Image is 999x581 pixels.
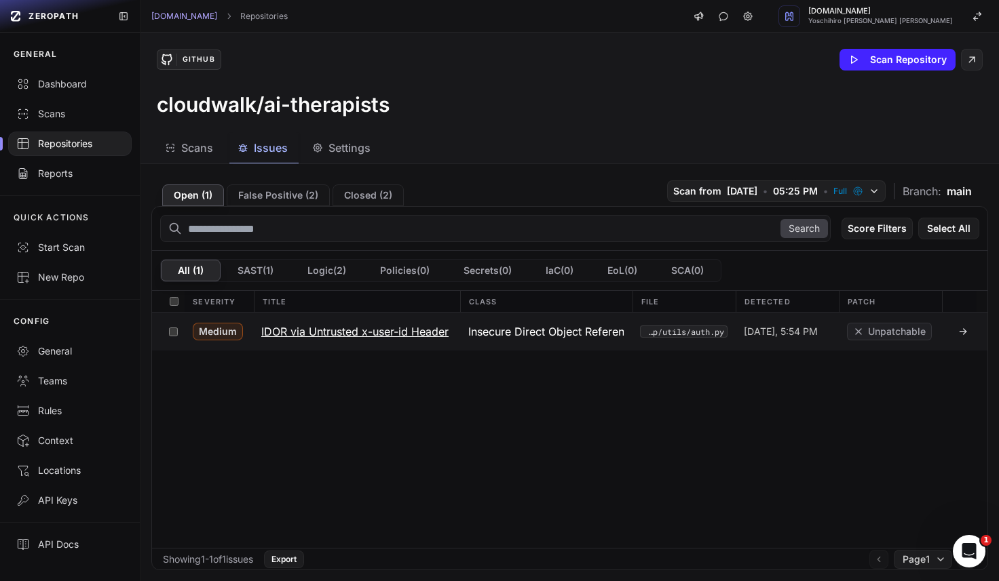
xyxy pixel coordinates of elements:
[161,260,221,281] button: All (1)
[253,313,460,350] button: IDOR via Untrusted x-user-id Header
[16,271,124,284] div: New Repo
[590,260,654,281] button: EoL(0)
[468,323,624,340] span: Insecure Direct Object Reference (IDOR)
[185,291,253,312] div: Severity
[736,291,839,312] div: Detected
[773,184,818,198] span: 05:25 PM
[14,49,57,60] p: GENERAL
[808,18,953,24] span: Yoschihiro [PERSON_NAME] [PERSON_NAME]
[833,186,847,197] span: Full
[254,140,288,156] span: Issues
[224,12,233,21] svg: chevron right,
[640,325,727,338] button: src/presentation/mcp/utils/auth.py
[953,535,985,567] iframe: Intercom live chat
[868,325,926,338] span: Unpatchable
[16,404,124,418] div: Rules
[633,291,736,312] div: File
[16,107,124,121] div: Scans
[16,137,124,151] div: Repositories
[290,260,363,281] button: Logic(2)
[839,291,942,312] div: Patch
[447,260,529,281] button: Secrets(0)
[903,553,930,566] span: Page 1
[16,434,124,447] div: Context
[16,464,124,477] div: Locations
[667,180,886,202] button: Scan from [DATE] • 05:25 PM • Full
[328,140,371,156] span: Settings
[181,140,213,156] span: Scans
[16,538,124,551] div: API Docs
[151,11,217,22] a: [DOMAIN_NAME]
[842,218,913,239] button: Score Filters
[16,241,124,254] div: Start Scan
[176,54,220,66] div: GitHub
[16,344,124,358] div: General
[151,11,288,22] nav: breadcrumb
[840,49,956,71] button: Scan Repository
[163,553,253,566] div: Showing 1 - 1 of 1 issues
[240,11,288,22] a: Repositories
[157,92,390,117] h3: cloudwalk/ai-therapists
[673,184,721,198] span: Scan from
[14,316,50,327] p: CONFIG
[16,77,124,91] div: Dashboard
[654,260,721,281] button: SCA(0)
[780,219,828,238] button: Search
[363,260,447,281] button: Policies(0)
[823,184,828,198] span: •
[727,184,757,198] span: [DATE]
[744,325,818,338] span: [DATE], 5:54 PM
[947,183,972,199] span: main
[264,550,304,568] button: Export
[808,7,953,15] span: [DOMAIN_NAME]
[903,183,941,199] span: Branch:
[16,374,124,388] div: Teams
[333,184,404,206] button: Closed (2)
[227,184,330,206] button: False Positive (2)
[193,323,243,340] span: Medium
[5,5,107,27] a: ZEROPATH
[981,535,992,546] span: 1
[29,11,79,22] span: ZEROPATH
[254,291,460,312] div: Title
[16,167,124,180] div: Reports
[763,184,768,198] span: •
[221,260,290,281] button: SAST(1)
[894,550,952,569] button: Page1
[460,291,633,312] div: Class
[529,260,590,281] button: IaC(0)
[16,494,124,507] div: API Keys
[14,212,90,223] p: QUICK ACTIONS
[918,218,979,239] button: Select All
[152,313,987,350] div: Medium IDOR via Untrusted x-user-id Header Insecure Direct Object Reference (IDOR) src/presentati...
[261,323,449,340] h3: IDOR via Untrusted x-user-id Header
[162,184,224,206] button: Open (1)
